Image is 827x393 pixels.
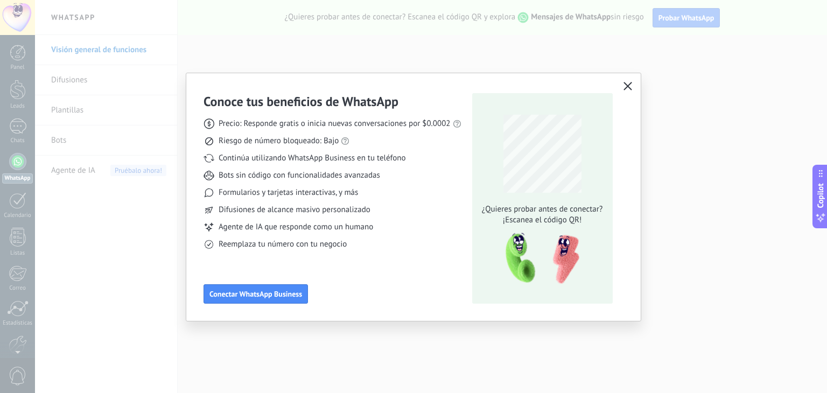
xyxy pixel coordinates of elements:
span: Difusiones de alcance masivo personalizado [219,205,370,215]
span: Continúa utilizando WhatsApp Business en tu teléfono [219,153,405,164]
span: Precio: Responde gratis o inicia nuevas conversaciones por $0.0002 [219,118,451,129]
span: ¿Quieres probar antes de conectar? [479,204,606,215]
span: Copilot [815,184,826,208]
span: Riesgo de número bloqueado: Bajo [219,136,339,146]
button: Conectar WhatsApp Business [204,284,308,304]
span: Reemplaza tu número con tu negocio [219,239,347,250]
span: Bots sin código con funcionalidades avanzadas [219,170,380,181]
h3: Conoce tus beneficios de WhatsApp [204,93,398,110]
span: ¡Escanea el código QR! [479,215,606,226]
img: qr-pic-1x.png [496,230,581,287]
span: Agente de IA que responde como un humano [219,222,373,233]
span: Conectar WhatsApp Business [209,290,302,298]
span: Formularios y tarjetas interactivas, y más [219,187,358,198]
